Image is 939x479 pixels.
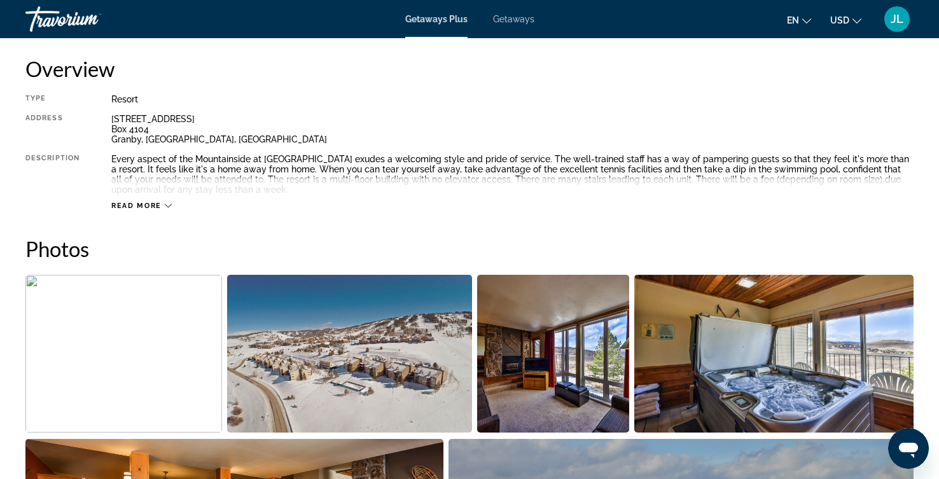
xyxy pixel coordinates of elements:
button: Open full-screen image slider [477,274,629,433]
iframe: Button to launch messaging window [888,428,929,469]
span: en [787,15,799,25]
a: Getaways [493,14,534,24]
h2: Photos [25,236,914,261]
button: Open full-screen image slider [634,274,914,433]
div: Address [25,114,80,144]
button: Change currency [830,11,861,29]
button: Open full-screen image slider [25,274,222,433]
span: JL [891,13,903,25]
h2: Overview [25,56,914,81]
button: Read more [111,201,172,211]
a: Travorium [25,3,153,36]
span: Read more [111,202,162,210]
a: Getaways Plus [405,14,468,24]
button: Change language [787,11,811,29]
div: Description [25,154,80,195]
span: USD [830,15,849,25]
button: User Menu [880,6,914,32]
div: Resort [111,94,914,104]
div: Every aspect of the Mountainside at [GEOGRAPHIC_DATA] exudes a welcoming style and pride of servi... [111,154,914,195]
div: [STREET_ADDRESS] Box 4104 Granby, [GEOGRAPHIC_DATA], [GEOGRAPHIC_DATA] [111,114,914,144]
button: Open full-screen image slider [227,274,471,433]
div: Type [25,94,80,104]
